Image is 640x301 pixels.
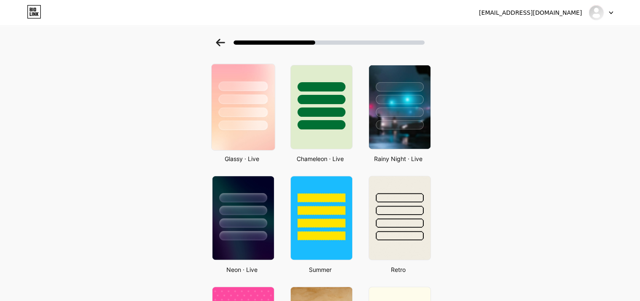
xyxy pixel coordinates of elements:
div: Chameleon · Live [288,154,353,163]
img: memoarframes [588,5,604,21]
div: Retro [366,265,431,274]
div: Neon · Live [210,265,274,274]
div: Summer [288,265,353,274]
div: Rainy Night · Live [366,154,431,163]
div: [EMAIL_ADDRESS][DOMAIN_NAME] [479,8,582,17]
img: glassmorphism.jpg [211,64,274,150]
div: Glassy · Live [210,154,274,163]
